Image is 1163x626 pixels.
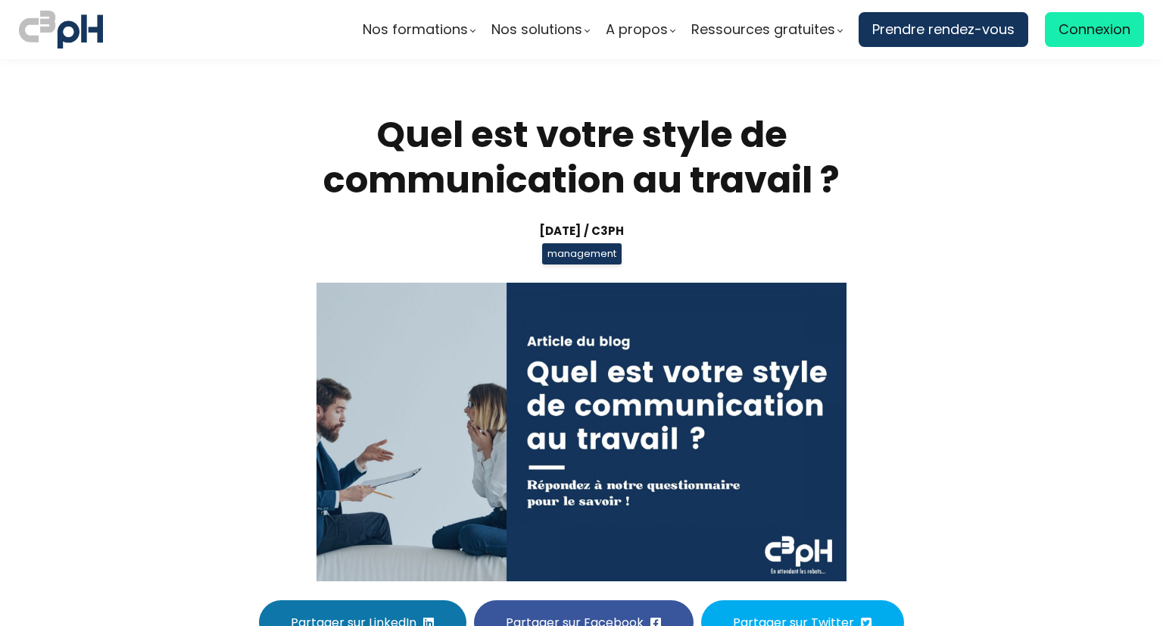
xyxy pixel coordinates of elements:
span: Prendre rendez-vous [872,18,1015,41]
span: Nos solutions [491,18,582,41]
span: Ressources gratuites [691,18,835,41]
a: Connexion [1045,12,1144,47]
span: A propos [606,18,668,41]
span: Nos formations [363,18,468,41]
h1: Quel est votre style de communication au travail ? [229,112,934,203]
img: logo C3PH [19,8,103,52]
span: Connexion [1059,18,1130,41]
a: Prendre rendez-vous [859,12,1028,47]
span: management [542,243,622,264]
iframe: chat widget [8,593,162,626]
div: [DATE] / C3pH [229,222,934,239]
img: a63dd5ff956d40a04b2922a7cb0a63a1.jpeg [316,283,847,581]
